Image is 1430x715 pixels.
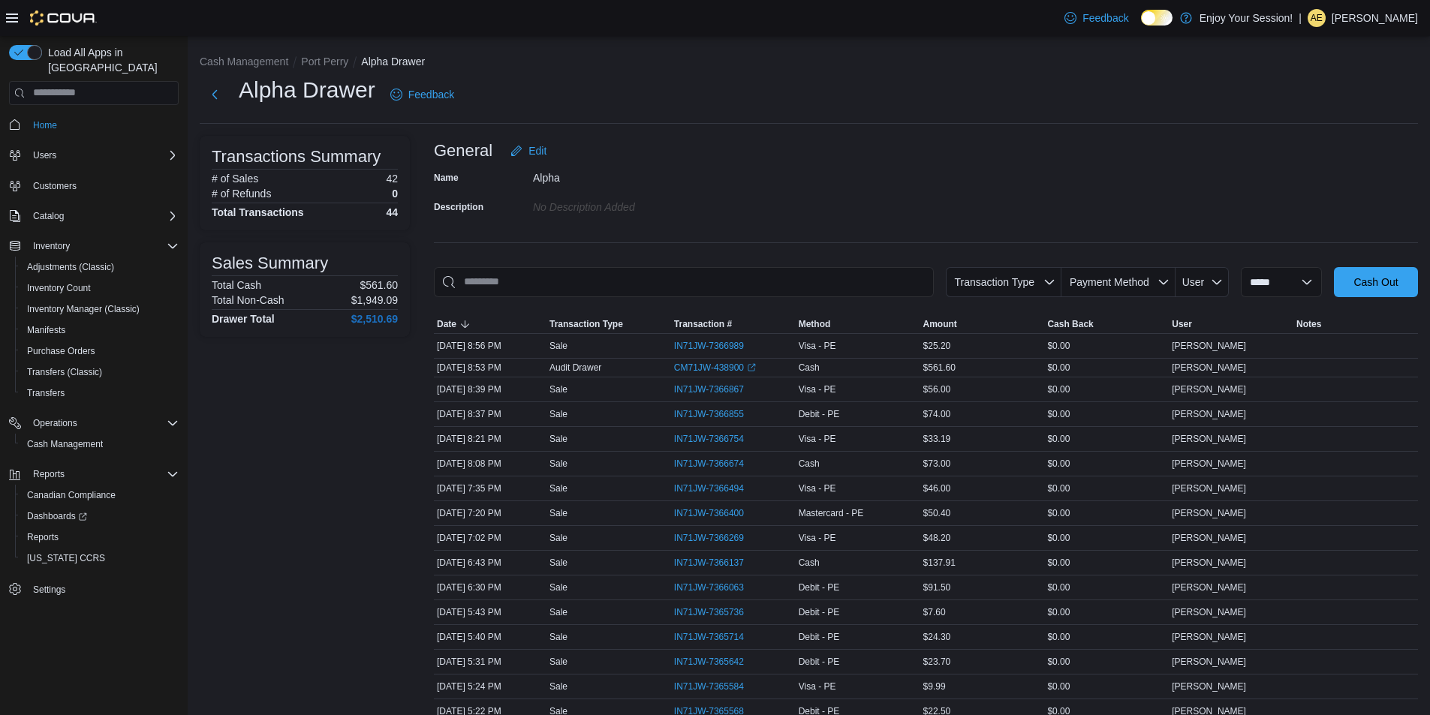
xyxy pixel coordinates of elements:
a: Dashboards [15,506,185,527]
button: Cash Management [200,56,288,68]
p: Audit Drawer [549,362,601,374]
h6: # of Sales [212,173,258,185]
p: Sale [549,482,567,494]
a: Inventory Manager (Classic) [21,300,146,318]
span: [PERSON_NAME] [1172,433,1246,445]
button: User [1176,267,1229,297]
span: Feedback [1082,11,1128,26]
button: Inventory Manager (Classic) [15,299,185,320]
span: Amount [923,318,957,330]
div: [DATE] 7:20 PM [434,504,546,522]
span: Mastercard - PE [799,507,864,519]
a: Manifests [21,321,71,339]
div: $0.00 [1044,504,1169,522]
span: Manifests [21,321,179,339]
div: $0.00 [1044,479,1169,497]
span: Payment Method [1070,276,1149,288]
p: Sale [549,458,567,470]
span: [PERSON_NAME] [1172,557,1246,569]
button: [US_STATE] CCRS [15,548,185,569]
span: $50.40 [923,507,951,519]
span: Canadian Compliance [21,486,179,504]
span: Inventory Manager (Classic) [21,300,179,318]
div: Alana Edgington [1308,9,1326,27]
span: $56.00 [923,383,951,395]
div: $0.00 [1044,653,1169,671]
a: CM71JW-438900External link [674,362,756,374]
span: Users [27,146,179,164]
span: Dashboards [21,507,179,525]
span: $25.20 [923,340,951,352]
button: Adjustments (Classic) [15,257,185,278]
div: $0.00 [1044,455,1169,473]
button: Purchase Orders [15,341,185,362]
span: $561.60 [923,362,956,374]
span: IN71JW-7366137 [674,557,744,569]
button: Users [3,145,185,166]
a: Canadian Compliance [21,486,122,504]
div: $0.00 [1044,554,1169,572]
button: Transaction Type [946,267,1061,297]
span: Canadian Compliance [27,489,116,501]
span: [PERSON_NAME] [1172,408,1246,420]
div: [DATE] 8:37 PM [434,405,546,423]
span: [PERSON_NAME] [1172,362,1246,374]
div: $0.00 [1044,529,1169,547]
button: Operations [27,414,83,432]
button: Transfers (Classic) [15,362,185,383]
button: IN71JW-7366269 [674,529,759,547]
span: Home [27,116,179,134]
span: Visa - PE [799,680,836,692]
button: User [1169,315,1293,333]
span: [PERSON_NAME] [1172,680,1246,692]
a: Adjustments (Classic) [21,258,120,276]
p: Sale [549,507,567,519]
p: Sale [549,383,567,395]
h3: Transactions Summary [212,148,381,166]
button: Amount [920,315,1045,333]
span: IN71JW-7366855 [674,408,744,420]
img: Cova [30,11,97,26]
button: Operations [3,413,185,434]
div: $0.00 [1044,578,1169,596]
span: IN71JW-7366989 [674,340,744,352]
button: Home [3,114,185,136]
h1: Alpha Drawer [239,75,375,105]
span: Feedback [408,87,454,102]
span: IN71JW-7366867 [674,383,744,395]
span: Visa - PE [799,340,836,352]
p: Sale [549,557,567,569]
div: [DATE] 7:35 PM [434,479,546,497]
div: [DATE] 8:56 PM [434,337,546,355]
span: Catalog [27,207,179,225]
span: Visa - PE [799,532,836,544]
h4: Total Transactions [212,206,304,218]
p: Sale [549,631,567,643]
p: $561.60 [360,279,398,291]
button: Edit [504,136,552,166]
button: Canadian Compliance [15,485,185,506]
span: Method [799,318,831,330]
span: $137.91 [923,557,956,569]
span: Transfers [21,384,179,402]
div: $0.00 [1044,603,1169,621]
div: [DATE] 8:21 PM [434,430,546,448]
div: $0.00 [1044,628,1169,646]
button: Alpha Drawer [361,56,425,68]
p: [PERSON_NAME] [1332,9,1418,27]
h3: Sales Summary [212,254,328,272]
button: Method [796,315,920,333]
span: User [1182,276,1205,288]
button: Payment Method [1061,267,1176,297]
nav: An example of EuiBreadcrumbs [200,54,1418,72]
button: Reports [3,464,185,485]
span: [PERSON_NAME] [1172,606,1246,618]
button: Next [200,80,230,110]
div: [DATE] 6:30 PM [434,578,546,596]
a: Feedback [384,80,460,110]
span: Manifests [27,324,65,336]
h6: Total Non-Cash [212,294,284,306]
a: Transfers [21,384,71,402]
span: $46.00 [923,482,951,494]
